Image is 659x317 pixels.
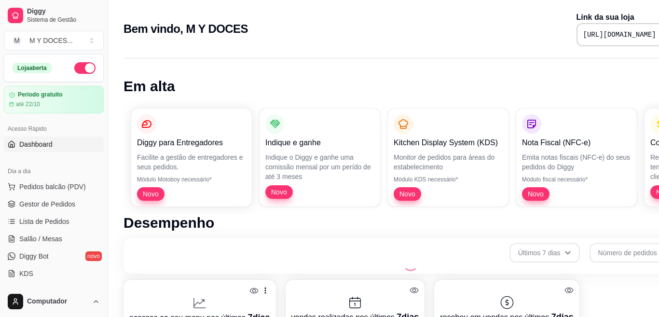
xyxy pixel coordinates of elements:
[18,91,63,98] article: Período gratuito
[4,266,104,281] a: KDS
[27,7,100,16] span: Diggy
[260,109,380,207] button: Indique e ganheIndique o Diggy e ganhe uma comissão mensal por um perído de até 3 mesesNovo
[403,256,418,271] div: Loading
[139,189,163,199] span: Novo
[267,187,291,197] span: Novo
[4,248,104,264] a: Diggy Botnovo
[509,243,580,262] button: Últimos 7 dias
[131,109,252,207] button: Diggy para EntregadoresFacilite a gestão de entregadores e seus pedidos.Módulo Motoboy necessário...
[4,31,104,50] button: Select a team
[27,297,88,306] span: Computador
[137,176,246,183] p: Módulo Motoboy necessário*
[27,16,100,24] span: Sistema de Gestão
[4,179,104,194] button: Pedidos balcão (PDV)
[19,269,33,278] span: KDS
[74,62,96,74] button: Alterar Status
[12,36,22,45] span: M
[19,234,62,244] span: Salão / Mesas
[583,30,656,40] pre: [URL][DOMAIN_NAME]
[19,139,53,149] span: Dashboard
[522,176,631,183] p: Módulo fiscal necessário*
[16,100,40,108] article: até 22/10
[4,121,104,137] div: Acesso Rápido
[265,137,374,149] p: Indique e ganhe
[396,189,419,199] span: Novo
[19,217,69,226] span: Lista de Pedidos
[29,36,73,45] div: M Y DOCES ...
[394,137,503,149] p: Kitchen Display System (KDS)
[4,86,104,113] a: Período gratuitoaté 22/10
[137,152,246,172] p: Facilite a gestão de entregadores e seus pedidos.
[388,109,508,207] button: Kitchen Display System (KDS)Monitor de pedidos para áreas do estabelecimentoMódulo KDS necessário...
[19,199,75,209] span: Gestor de Pedidos
[4,214,104,229] a: Lista de Pedidos
[124,21,248,37] h2: Bem vindo, M Y DOCES
[394,152,503,172] p: Monitor de pedidos para áreas do estabelecimento
[4,290,104,313] button: Computador
[4,4,104,27] a: DiggySistema de Gestão
[19,251,49,261] span: Diggy Bot
[4,137,104,152] a: Dashboard
[12,63,52,73] div: Loja aberta
[265,152,374,181] p: Indique o Diggy e ganhe uma comissão mensal por um perído de até 3 meses
[394,176,503,183] p: Módulo KDS necessário*
[524,189,548,199] span: Novo
[522,152,631,172] p: Emita notas fiscais (NFC-e) do seus pedidos do Diggy
[137,137,246,149] p: Diggy para Entregadores
[4,164,104,179] div: Dia a dia
[522,137,631,149] p: Nota Fiscal (NFC-e)
[516,109,637,207] button: Nota Fiscal (NFC-e)Emita notas fiscais (NFC-e) do seus pedidos do DiggyMódulo fiscal necessário*Novo
[19,182,86,192] span: Pedidos balcão (PDV)
[4,231,104,247] a: Salão / Mesas
[4,196,104,212] a: Gestor de Pedidos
